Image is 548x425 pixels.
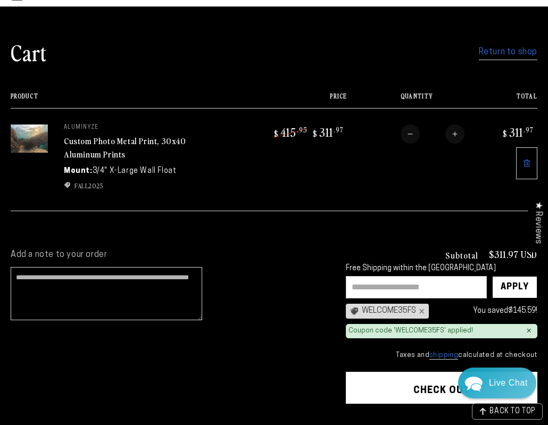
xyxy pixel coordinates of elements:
[11,93,245,108] th: Product
[15,49,211,59] div: We'll respond as soon as we can.
[528,193,548,252] div: Click to open Judge.me floating reviews tab
[348,327,473,336] div: Coupon code 'WELCOME35FS' applied!
[35,151,206,161] p: Hi [PERSON_NAME], I understand your position completely. As I hope that you understand ours, I ca...
[489,368,528,398] div: Contact Us Directly
[445,251,478,259] h3: Subtotal
[516,147,537,179] a: Remove 30"x40" Rectangle White Glossy Aluminyzed Photo
[64,181,223,190] ul: Discount
[35,116,206,126] p: Hello [PERSON_NAME], The team would just like to share this information: The attached photo, for ...
[458,368,536,398] div: Chat widget toggle
[489,408,536,415] span: BACK TO TOP
[420,124,445,144] input: Quantity for Custom Photo Metal Print, 30x40 Aluminum Prints
[311,124,344,139] bdi: 311
[77,16,105,44] img: Helga
[122,16,150,44] img: John
[346,350,537,361] small: Taxes and calculated at checkout
[524,125,534,134] sup: .97
[479,93,537,108] th: Total
[272,124,308,139] bdi: 415
[48,139,188,149] div: Aluminyze
[346,304,429,319] div: WELCOME35FS
[48,105,188,115] div: [PERSON_NAME]
[347,93,479,108] th: Quantity
[64,181,223,190] li: FALL2025
[99,16,127,44] img: Marie J
[503,128,508,139] span: $
[297,125,308,134] sup: .95
[11,124,48,153] img: 30"x40" Rectangle White Glossy Aluminyzed Photo
[81,305,144,311] span: We run on
[429,352,458,360] a: shipping
[501,277,529,298] div: Apply
[346,264,537,273] div: Free Shipping within the [GEOGRAPHIC_DATA]
[501,124,534,139] bdi: 311
[489,249,537,259] p: $311.97 USD
[114,303,144,311] span: Re:amaze
[64,124,223,131] p: aluminyze
[434,304,537,318] div: You saved !
[64,165,93,177] dt: Mount:
[188,106,206,114] div: [DATE]
[274,128,279,139] span: $
[35,139,46,149] img: missing_thumb-9d6c3a54066ef25ae95f5dc6d59505127880417e42794f8707aec483bafeb43d.png
[64,135,186,160] a: Custom Photo Metal Print, 30x40 Aluminum Prints
[35,104,46,115] img: fba842a801236a3782a25bbf40121a09
[245,93,347,108] th: Price
[479,45,537,60] a: Return to shop
[93,165,177,177] dd: 3/4" X-Large Wall Float
[72,321,154,338] a: Send a Message
[11,38,47,66] h1: Cart
[508,307,536,315] span: $145.59
[416,307,425,315] div: ×
[526,327,532,335] div: ×
[334,125,344,134] sup: .97
[313,128,318,139] span: $
[188,140,206,148] div: [DATE]
[21,85,204,95] div: Recent Conversations
[11,249,325,261] label: Add a note to your order
[346,372,537,404] button: Check out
